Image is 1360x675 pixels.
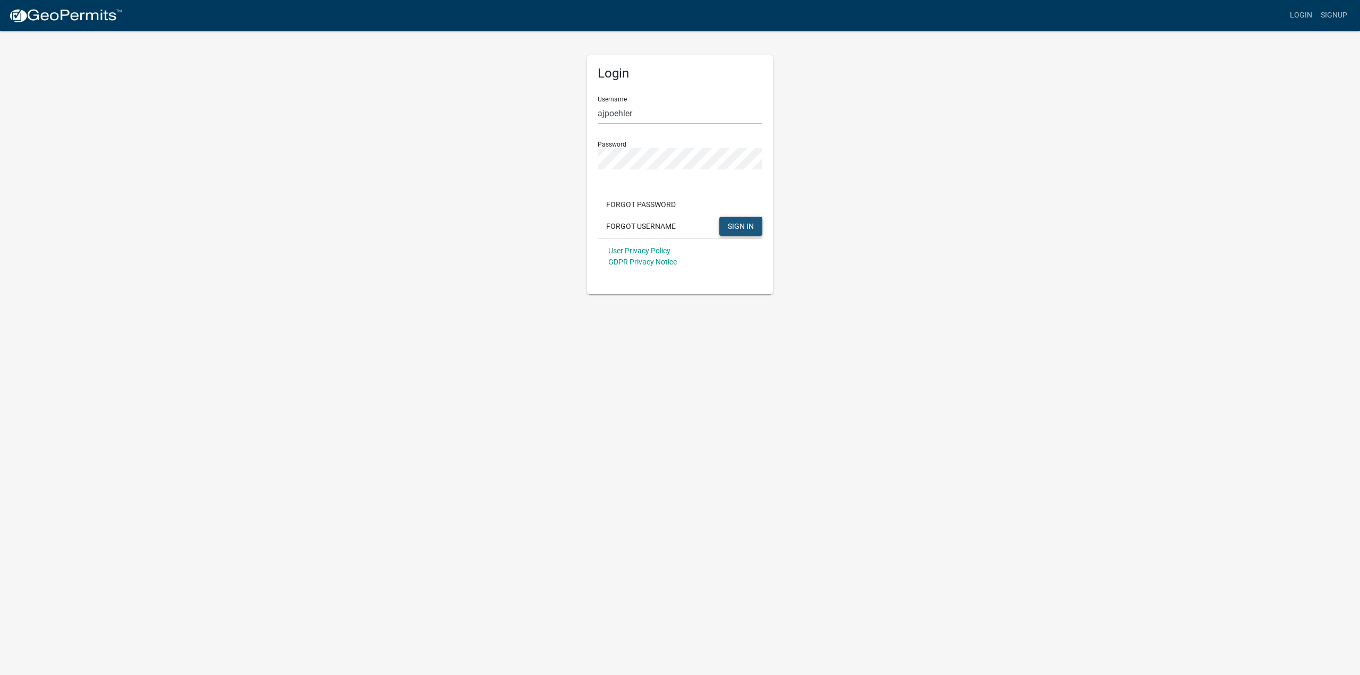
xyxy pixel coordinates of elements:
button: Forgot Password [598,195,684,214]
span: SIGN IN [728,221,754,230]
a: User Privacy Policy [608,246,670,255]
button: SIGN IN [719,217,762,236]
button: Forgot Username [598,217,684,236]
h5: Login [598,66,762,81]
a: Signup [1316,5,1351,25]
a: GDPR Privacy Notice [608,258,677,266]
a: Login [1286,5,1316,25]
